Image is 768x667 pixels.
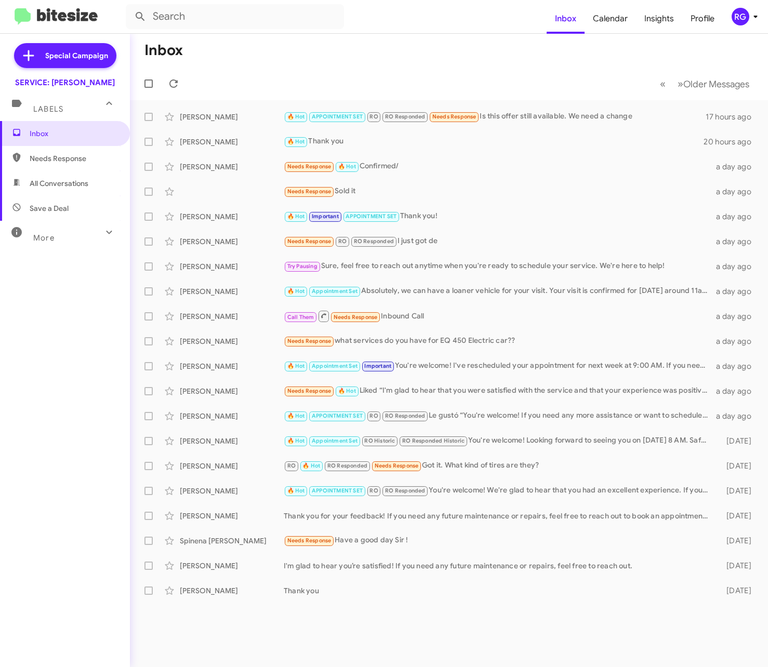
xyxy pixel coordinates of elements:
input: Search [126,4,344,29]
span: All Conversations [30,178,88,189]
div: [PERSON_NAME] [180,236,284,247]
button: Previous [654,73,672,95]
span: 🔥 Hot [287,363,305,369]
div: [PERSON_NAME] [180,137,284,147]
span: Needs Response [287,388,332,394]
div: [DATE] [714,536,760,546]
button: RG [723,8,757,25]
span: RO Responded [385,487,425,494]
span: Needs Response [287,163,332,170]
span: Needs Response [287,338,332,344]
a: Insights [636,4,682,34]
span: RO Responded [385,412,425,419]
div: a day ago [714,211,760,222]
span: 🔥 Hot [287,487,305,494]
span: Needs Response [30,153,118,164]
div: Thank you! [284,210,714,222]
div: [PERSON_NAME] [180,361,284,371]
h1: Inbox [144,42,183,59]
span: Needs Response [287,537,332,544]
span: RO Responded [354,238,394,245]
div: You're welcome! I've rescheduled your appointment for next week at 9:00 AM. If you need further a... [284,360,714,372]
div: 17 hours ago [706,112,760,122]
span: RO Responded Historic [402,437,465,444]
div: a day ago [714,311,760,322]
span: RO [369,412,378,419]
span: Important [364,363,391,369]
span: 🔥 Hot [287,412,305,419]
div: [DATE] [714,511,760,521]
div: Le gustó “You're welcome! If you need any more assistance or want to schedule future services, ju... [284,410,714,422]
div: Have a good day Sir ! [284,535,714,546]
div: a day ago [714,336,760,346]
span: 🔥 Hot [287,138,305,145]
button: Next [671,73,756,95]
div: [PERSON_NAME] [180,112,284,122]
div: [PERSON_NAME] [180,511,284,521]
a: Inbox [547,4,585,34]
div: [PERSON_NAME] [180,585,284,596]
span: APPOINTMENT SET [312,487,363,494]
div: a day ago [714,162,760,172]
div: I'm glad to hear you’re satisfied! If you need any future maintenance or repairs, feel free to re... [284,561,714,571]
span: RO Historic [364,437,395,444]
span: Important [312,213,339,220]
span: RO Responded [327,462,367,469]
div: Thank you [284,136,704,148]
span: Older Messages [683,78,749,90]
a: Profile [682,4,723,34]
div: Absolutely, we can have a loaner vehicle for your visit. Your visit is confirmed for [DATE] aroun... [284,285,714,297]
div: [PERSON_NAME] [180,311,284,322]
div: Got it. What kind of tires are they? [284,460,714,472]
span: RO [338,238,347,245]
div: [PERSON_NAME] [180,261,284,272]
div: [PERSON_NAME] [180,411,284,421]
span: « [660,77,666,90]
span: 🔥 Hot [338,388,356,394]
div: Confirmed/ [284,161,714,172]
span: 🔥 Hot [287,213,305,220]
div: [PERSON_NAME] [180,286,284,297]
div: [PERSON_NAME] [180,336,284,346]
span: 🔥 Hot [287,437,305,444]
div: 20 hours ago [704,137,760,147]
div: a day ago [714,236,760,247]
span: » [678,77,683,90]
div: SERVICE: [PERSON_NAME] [15,77,115,88]
span: Needs Response [375,462,419,469]
div: [PERSON_NAME] [180,461,284,471]
div: [DATE] [714,585,760,596]
span: Save a Deal [30,203,69,214]
span: Needs Response [287,238,332,245]
span: Inbox [30,128,118,139]
div: [DATE] [714,561,760,571]
span: Calendar [585,4,636,34]
div: [PERSON_NAME] [180,162,284,172]
nav: Page navigation example [654,73,756,95]
div: Inbound Call [284,310,714,323]
div: RG [732,8,749,25]
span: Try Pausing [287,263,317,270]
div: what services do you have for EQ 450 Electric car?? [284,335,714,347]
div: [DATE] [714,486,760,496]
span: Labels [33,104,63,114]
div: [DATE] [714,461,760,471]
span: Appointment Set [312,363,357,369]
div: Sold it [284,185,714,197]
div: [PERSON_NAME] [180,561,284,571]
div: a day ago [714,186,760,197]
div: Is this offer still available. We need a change [284,111,706,123]
span: Appointment Set [312,437,357,444]
div: a day ago [714,361,760,371]
div: You're welcome! Looking forward to seeing you on [DATE] 8 AM. Safe travels until then! [284,435,714,447]
span: Special Campaign [45,50,108,61]
span: Needs Response [287,188,332,195]
div: [PERSON_NAME] [180,436,284,446]
span: APPOINTMENT SET [312,412,363,419]
div: [PERSON_NAME] [180,211,284,222]
div: Sure, feel free to reach out anytime when you're ready to schedule your service. We're here to help! [284,260,714,272]
a: Special Campaign [14,43,116,68]
span: Appointment Set [312,288,357,295]
div: [DATE] [714,436,760,446]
